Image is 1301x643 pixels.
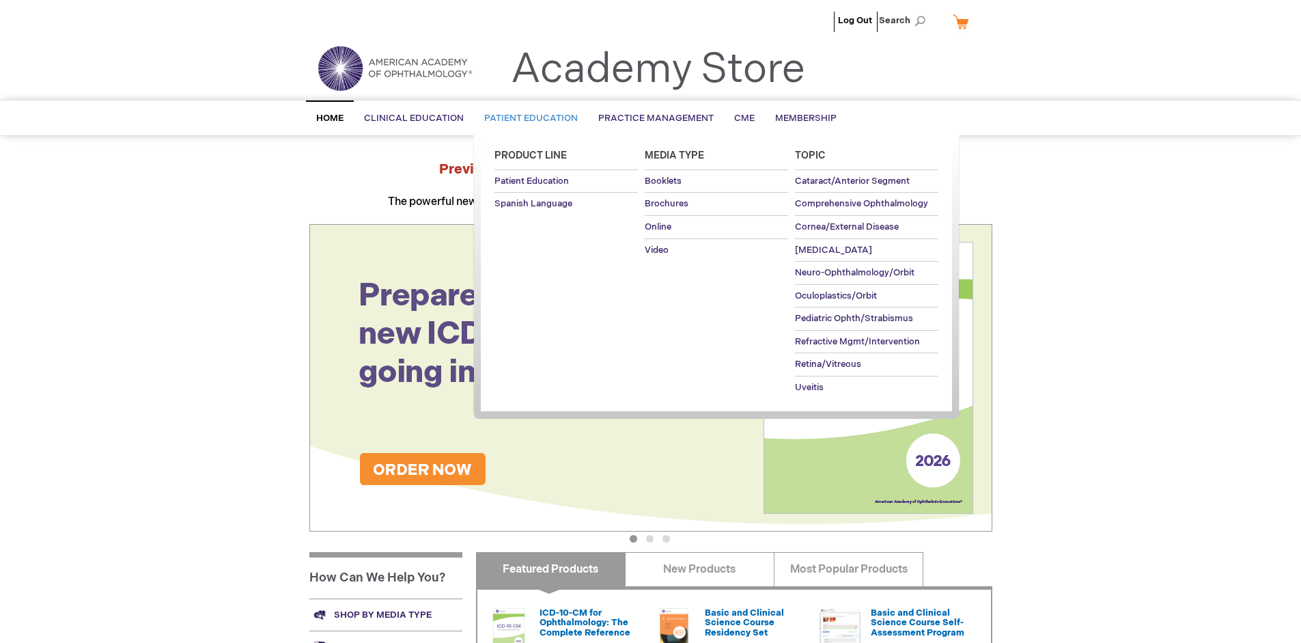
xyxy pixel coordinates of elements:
[838,15,872,26] a: Log Out
[795,176,910,187] span: Cataract/Anterior Segment
[439,161,862,178] strong: Preview the at AAO 2025
[774,552,923,586] a: Most Popular Products
[494,198,572,209] span: Spanish Language
[645,176,682,187] span: Booklets
[476,552,626,586] a: Featured Products
[630,535,637,543] button: 1 of 3
[646,535,654,543] button: 2 of 3
[795,245,872,256] span: [MEDICAL_DATA]
[795,336,920,347] span: Refractive Mgmt/Intervention
[494,176,569,187] span: Patient Education
[484,113,578,124] span: Patient Education
[871,607,964,638] a: Basic and Clinical Science Course Self-Assessment Program
[795,198,928,209] span: Comprehensive Ophthalmology
[795,359,861,370] span: Retina/Vitreous
[645,221,671,232] span: Online
[316,113,344,124] span: Home
[511,45,805,94] a: Academy Store
[645,245,669,256] span: Video
[795,221,899,232] span: Cornea/External Disease
[494,150,567,161] span: Product Line
[879,7,931,34] span: Search
[309,552,462,599] h1: How Can We Help You?
[795,313,913,324] span: Pediatric Ophth/Strabismus
[625,552,774,586] a: New Products
[734,113,755,124] span: CME
[645,150,704,161] span: Media Type
[705,607,784,638] a: Basic and Clinical Science Course Residency Set
[775,113,837,124] span: Membership
[795,382,824,393] span: Uveitis
[795,150,826,161] span: Topic
[662,535,670,543] button: 3 of 3
[795,290,877,301] span: Oculoplastics/Orbit
[540,607,630,638] a: ICD-10-CM for Ophthalmology: The Complete Reference
[364,113,464,124] span: Clinical Education
[598,113,714,124] span: Practice Management
[795,267,914,278] span: Neuro-Ophthalmology/Orbit
[309,599,462,631] a: Shop by media type
[645,198,688,209] span: Brochures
